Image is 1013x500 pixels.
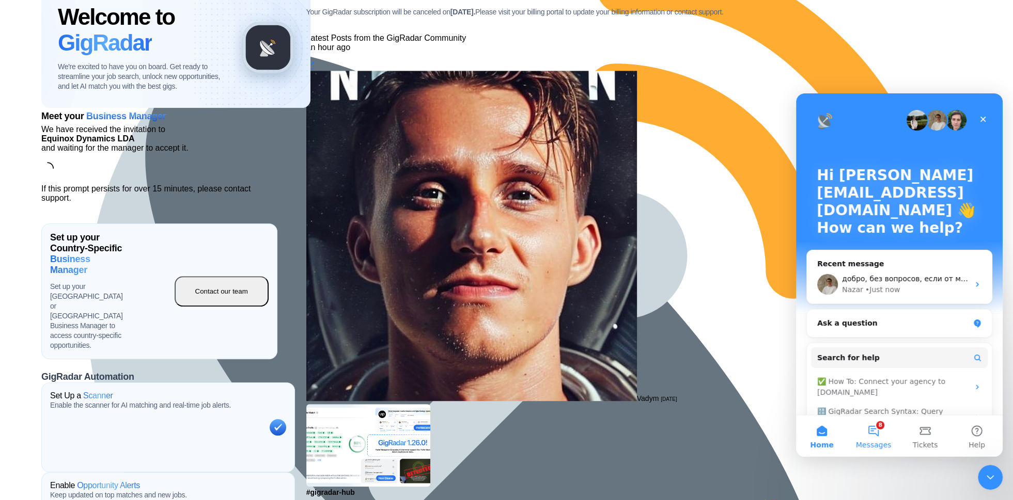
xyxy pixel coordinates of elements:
[978,465,1003,490] iframe: Intercom live chat
[50,481,140,490] h1: Enable
[661,396,677,402] span: [DATE]
[41,111,166,121] span: Meet your
[50,391,113,400] h1: Set Up a
[10,216,196,244] div: Ask a question
[441,8,475,16] span: on
[41,125,277,134] div: We have received the invitation to
[58,30,152,56] span: GigRadar
[14,348,37,355] span: Home
[450,8,475,16] span: [DATE] .
[15,254,192,275] button: Search for help
[39,160,56,177] span: loading
[15,309,192,338] div: 🔠 GigRadar Search Syntax: Query Operators for Optimized Job Searches
[52,322,103,363] button: Messages
[117,348,142,355] span: Tickets
[306,34,466,42] span: Latest Posts from the GigRadar Community
[83,391,113,400] span: Scanner
[41,184,277,203] div: If this prompt persists for over 15 minutes, please contact support.
[21,224,173,235] div: Ask a question
[41,134,134,143] b: Equinox Dynamics LDA
[306,43,350,52] span: an hour ago
[21,259,84,270] span: Search for help
[58,4,226,56] h1: Welcome to
[77,481,140,490] span: Opportunity Alerts
[21,313,173,334] div: 🔠 GigRadar Search Syntax: Query Operators for Optimized Job Searches
[58,62,226,91] span: We're excited to have you on board. Get ready to streamline your job search, unlock new opportuni...
[796,93,1003,457] iframe: Intercom live chat
[173,348,189,355] span: Help
[306,404,430,487] img: F09AC4U7ATU-image.png
[50,401,231,409] span: Enable the scanner for AI matching and real-time job alerts.
[195,287,248,295] div: Contact our team
[50,282,123,350] span: Set up your [GEOGRAPHIC_DATA] or [GEOGRAPHIC_DATA] Business Manager to access country-specific op...
[60,348,96,355] span: Messages
[175,276,269,307] button: Contact our team
[15,279,192,309] div: ✅ How To: Connect your agency to [DOMAIN_NAME]
[306,61,313,70] a: export
[50,491,187,499] span: Keep updated on top matches and new jobs.
[41,372,134,382] span: GigRadar Automation
[69,191,104,202] div: • Just now
[178,17,196,35] div: Close
[50,254,123,276] span: Business Manager
[306,71,637,401] img: Vadym
[41,143,277,153] div: and waiting for the manager to accept it.
[21,283,173,304] div: ✅ How To: Connect your agency to [DOMAIN_NAME]
[306,8,724,16] span: Your GigRadar subscription will be canceled Please visit your billing portal to update your billi...
[46,191,67,202] div: Nazar
[637,394,659,402] span: Vadym
[242,22,294,73] img: gigradar-logo.png
[86,111,166,121] span: Business Manager
[155,322,207,363] button: Help
[46,181,527,189] span: добро, без вопросов, если от меня что-то нужно - говорите второй вопрос это эти всплывашки, может...
[103,322,155,363] button: Tickets
[50,232,123,276] h1: Set up your Country-Specific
